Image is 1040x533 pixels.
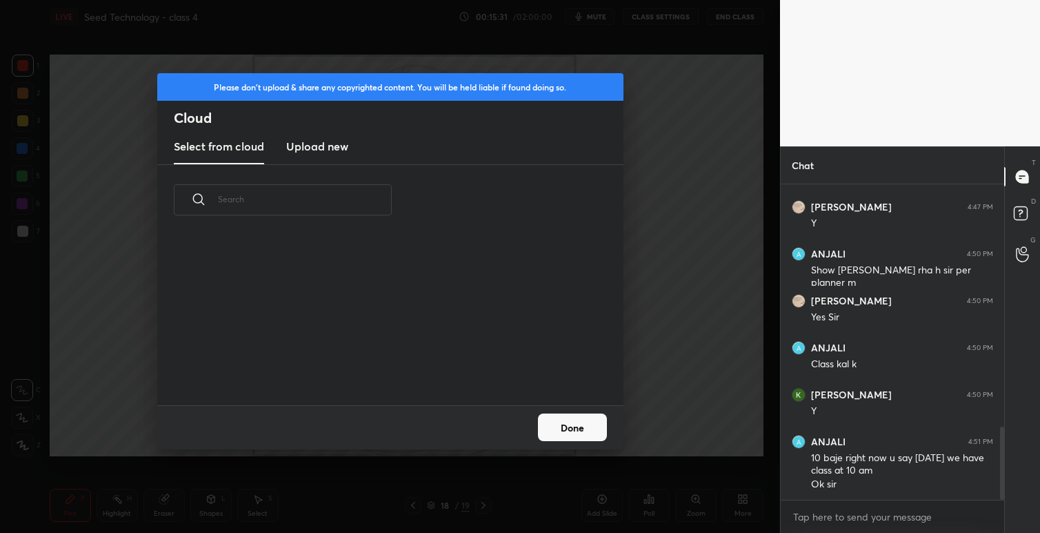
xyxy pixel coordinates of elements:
[174,109,623,127] h2: Cloud
[811,389,892,401] h6: [PERSON_NAME]
[968,438,993,446] div: 4:51 PM
[538,414,607,441] button: Done
[1030,235,1036,245] p: G
[792,200,806,214] img: 4530a90ecd7a4b0ba45f9be8ec211da2.jpg
[967,344,993,352] div: 4:50 PM
[811,358,993,371] div: Class kal k
[968,203,993,211] div: 4:47 PM
[811,436,846,448] h6: ANJALI
[781,147,825,184] p: Chat
[1032,157,1036,168] p: T
[811,248,846,260] h6: ANJALI
[157,231,607,405] div: grid
[811,201,892,213] h6: [PERSON_NAME]
[967,297,993,305] div: 4:50 PM
[811,295,892,307] h6: [PERSON_NAME]
[218,170,392,229] input: Search
[792,388,806,402] img: 860a0284f28542978e03d07e16b79eef.36559193_3
[811,217,993,231] div: Y
[286,138,348,155] h3: Upload new
[792,247,806,261] img: a6e5171327a049c58f15292e696f5022.jpg
[792,294,806,308] img: 4530a90ecd7a4b0ba45f9be8ec211da2.jpg
[157,73,623,101] div: Please don't upload & share any copyrighted content. You will be held liable if found doing so.
[811,452,993,478] div: 10 baje right now u say [DATE] we have class at 10 am
[967,250,993,258] div: 4:50 PM
[811,342,846,354] h6: ANJALI
[792,341,806,355] img: a6e5171327a049c58f15292e696f5022.jpg
[811,405,993,418] div: Y
[811,311,993,324] div: Yes Sir
[792,435,806,449] img: a6e5171327a049c58f15292e696f5022.jpg
[1031,196,1036,206] p: D
[174,138,264,155] h3: Select from cloud
[781,184,1004,500] div: grid
[811,478,993,492] div: Ok sir
[811,264,993,290] div: Show [PERSON_NAME] rha h sir per planner m
[967,391,993,399] div: 4:50 PM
